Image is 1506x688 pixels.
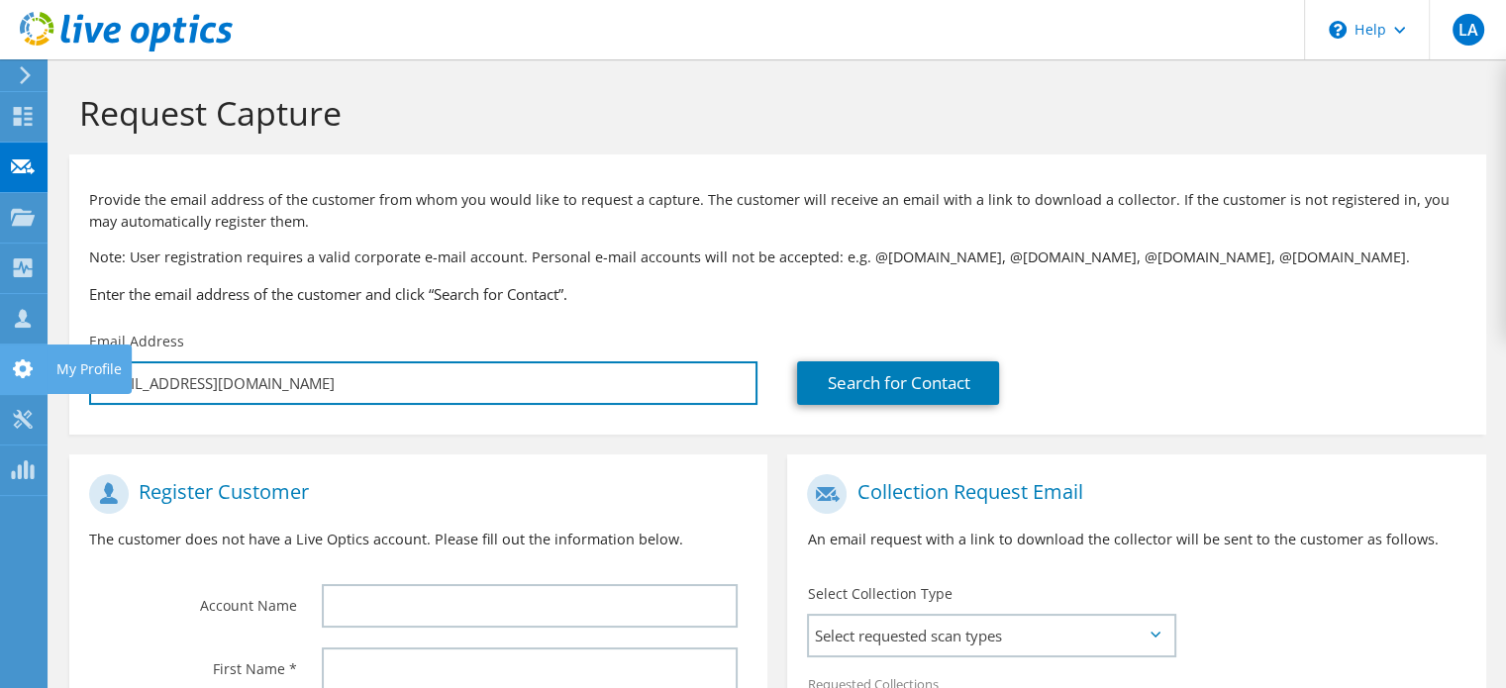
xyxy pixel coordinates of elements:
div: My Profile [47,344,132,394]
h1: Request Capture [79,92,1466,134]
label: Account Name [89,584,297,616]
span: Select requested scan types [809,616,1173,655]
a: Search for Contact [797,361,999,405]
label: First Name * [89,647,297,679]
h3: Enter the email address of the customer and click “Search for Contact”. [89,283,1466,305]
p: Note: User registration requires a valid corporate e-mail account. Personal e-mail accounts will ... [89,246,1466,268]
label: Email Address [89,332,184,351]
svg: \n [1329,21,1347,39]
h1: Register Customer [89,474,738,514]
h1: Collection Request Email [807,474,1456,514]
span: LA [1453,14,1484,46]
label: Select Collection Type [807,584,952,604]
p: Provide the email address of the customer from whom you would like to request a capture. The cust... [89,189,1466,233]
p: The customer does not have a Live Optics account. Please fill out the information below. [89,529,748,550]
p: An email request with a link to download the collector will be sent to the customer as follows. [807,529,1465,550]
